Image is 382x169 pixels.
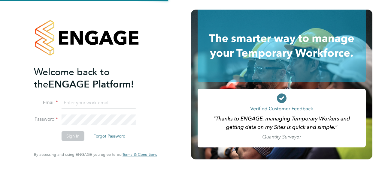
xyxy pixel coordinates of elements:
label: Email [34,99,58,106]
span: Terms & Conditions [123,152,157,157]
button: Forgot Password [89,131,130,141]
label: Password [34,116,58,123]
span: Welcome back to the [34,66,110,90]
h2: ENGAGE Platform! [34,66,151,90]
span: By accessing and using ENGAGE you agree to our [34,152,157,157]
a: Terms & Conditions [123,152,157,157]
button: Sign In [62,131,84,141]
input: Enter your work email... [62,98,136,108]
